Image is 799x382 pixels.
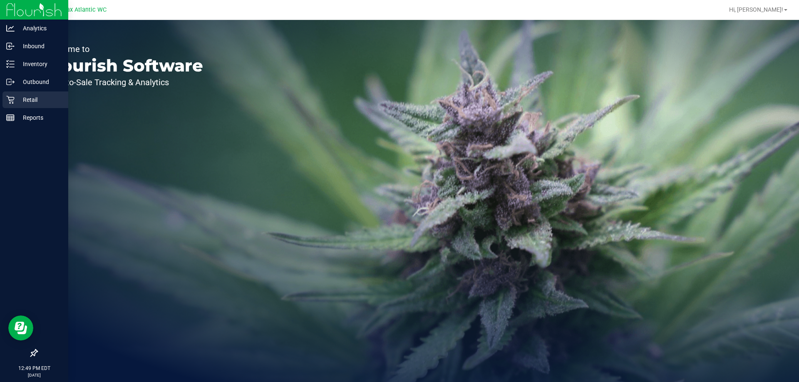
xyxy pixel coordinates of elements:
[729,6,783,13] span: Hi, [PERSON_NAME]!
[6,113,15,122] inline-svg: Reports
[6,24,15,32] inline-svg: Analytics
[6,96,15,104] inline-svg: Retail
[15,77,65,87] p: Outbound
[63,6,107,13] span: Jax Atlantic WC
[6,60,15,68] inline-svg: Inventory
[15,41,65,51] p: Inbound
[45,57,203,74] p: Flourish Software
[4,372,65,378] p: [DATE]
[6,78,15,86] inline-svg: Outbound
[15,113,65,123] p: Reports
[15,95,65,105] p: Retail
[45,45,203,53] p: Welcome to
[8,315,33,340] iframe: Resource center
[6,42,15,50] inline-svg: Inbound
[15,23,65,33] p: Analytics
[15,59,65,69] p: Inventory
[4,365,65,372] p: 12:49 PM EDT
[45,78,203,86] p: Seed-to-Sale Tracking & Analytics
